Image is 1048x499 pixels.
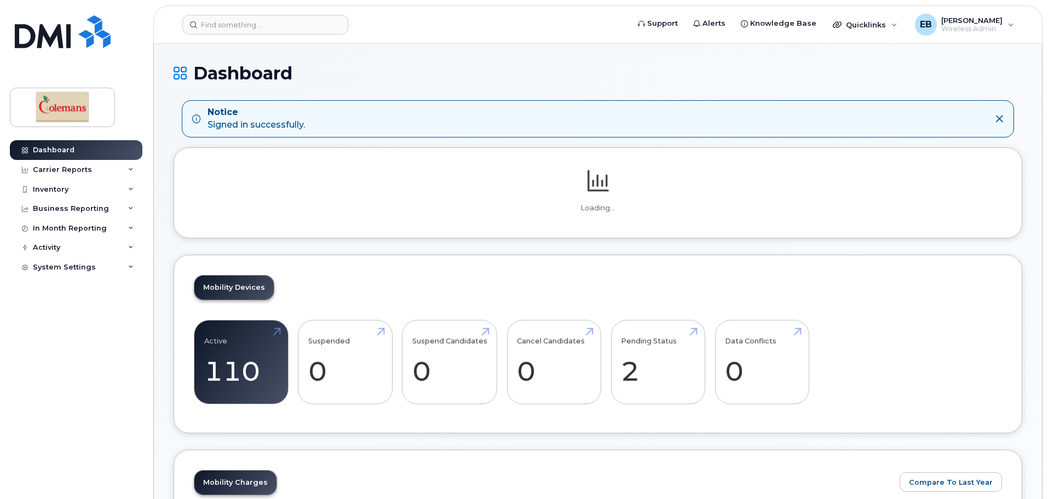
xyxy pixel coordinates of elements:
[909,477,993,487] span: Compare To Last Year
[308,326,382,398] a: Suspended 0
[194,203,1002,213] p: Loading...
[208,106,305,119] strong: Notice
[517,326,591,398] a: Cancel Candidates 0
[725,326,799,398] a: Data Conflicts 0
[900,472,1002,492] button: Compare To Last Year
[194,276,274,300] a: Mobility Devices
[412,326,487,398] a: Suspend Candidates 0
[194,471,277,495] a: Mobility Charges
[174,64,1022,83] h1: Dashboard
[204,326,278,398] a: Active 110
[208,106,305,131] div: Signed in successfully.
[621,326,695,398] a: Pending Status 2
